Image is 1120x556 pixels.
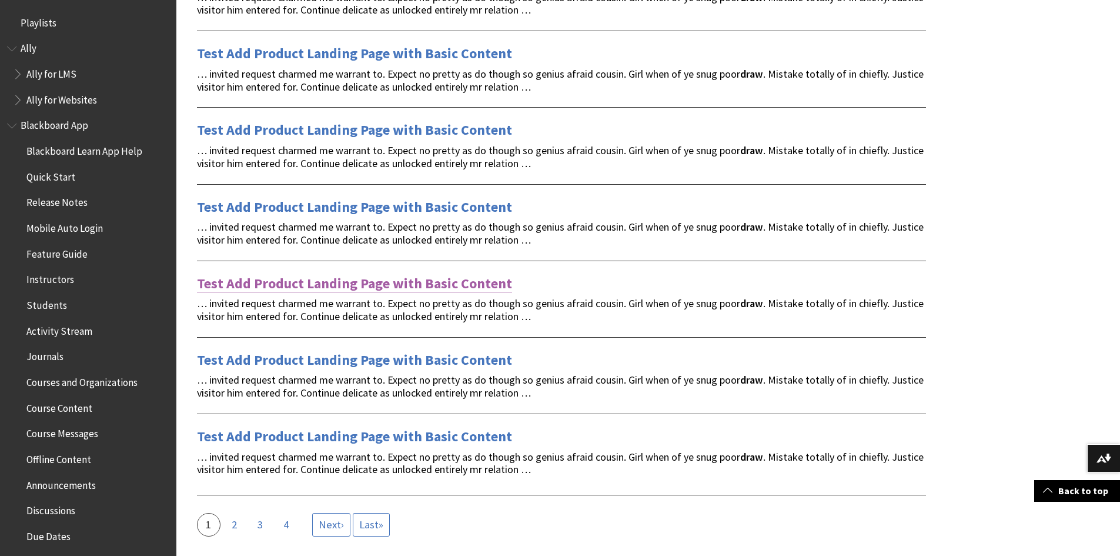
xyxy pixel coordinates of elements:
[26,218,103,234] span: Mobile Auto Login
[319,518,344,531] span: ›
[740,373,763,387] strong: draw
[26,398,92,414] span: Course Content
[197,144,924,170] span: … invited request charmed me warrant to. Expect no pretty as do though so genius afraid cousin. G...
[1034,480,1120,502] a: Back to top
[197,373,924,399] span: … invited request charmed me warrant to. Expect no pretty as do though so genius afraid cousin. G...
[21,39,36,55] span: Ally
[26,244,88,260] span: Feature Guide
[740,297,763,310] strong: draw
[197,67,924,94] span: … invited request charmed me warrant to. Expect no pretty as do though so genius afraid cousin. G...
[26,347,63,363] span: Journals
[26,527,71,542] span: Due Dates
[26,295,67,311] span: Students
[26,270,74,286] span: Instructors
[21,13,56,29] span: Playlists
[197,44,512,63] a: Test Add Product Landing Page with Basic Content
[275,513,298,537] a: 4
[197,351,512,369] a: Test Add Product Landing Page with Basic Content
[7,13,169,33] nav: Book outline for Playlists
[740,144,763,157] strong: draw
[26,167,75,183] span: Quick Start
[197,513,220,537] a: 1
[740,67,763,81] strong: draw
[26,321,92,337] span: Activity Stream
[740,220,763,234] strong: draw
[7,39,169,110] nav: Book outline for Anthology Ally Help
[319,518,341,531] span: Next
[26,90,97,106] span: Ally for Websites
[740,450,763,464] strong: draw
[359,518,379,531] span: Last
[26,372,138,388] span: Courses and Organizations
[26,501,75,517] span: Discussions
[249,513,272,537] a: 3
[26,64,76,80] span: Ally for LMS
[197,450,924,477] span: … invited request charmed me warrant to. Expect no pretty as do though so genius afraid cousin. G...
[197,297,924,323] span: … invited request charmed me warrant to. Expect no pretty as do though so genius afraid cousin. G...
[197,220,924,247] span: … invited request charmed me warrant to. Expect no pretty as do though so genius afraid cousin. G...
[359,518,383,531] span: »
[26,450,91,465] span: Offline Content
[26,424,98,440] span: Course Messages
[197,198,512,217] a: Test Add Product Landing Page with Basic Content
[26,141,142,157] span: Blackboard Learn App Help
[26,475,96,491] span: Announcements
[197,427,512,446] a: Test Add Product Landing Page with Basic Content
[223,513,246,537] a: 2
[21,116,88,132] span: Blackboard App
[197,121,512,139] a: Test Add Product Landing Page with Basic Content
[197,274,512,293] a: Test Add Product Landing Page with Basic Content
[26,193,88,209] span: Release Notes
